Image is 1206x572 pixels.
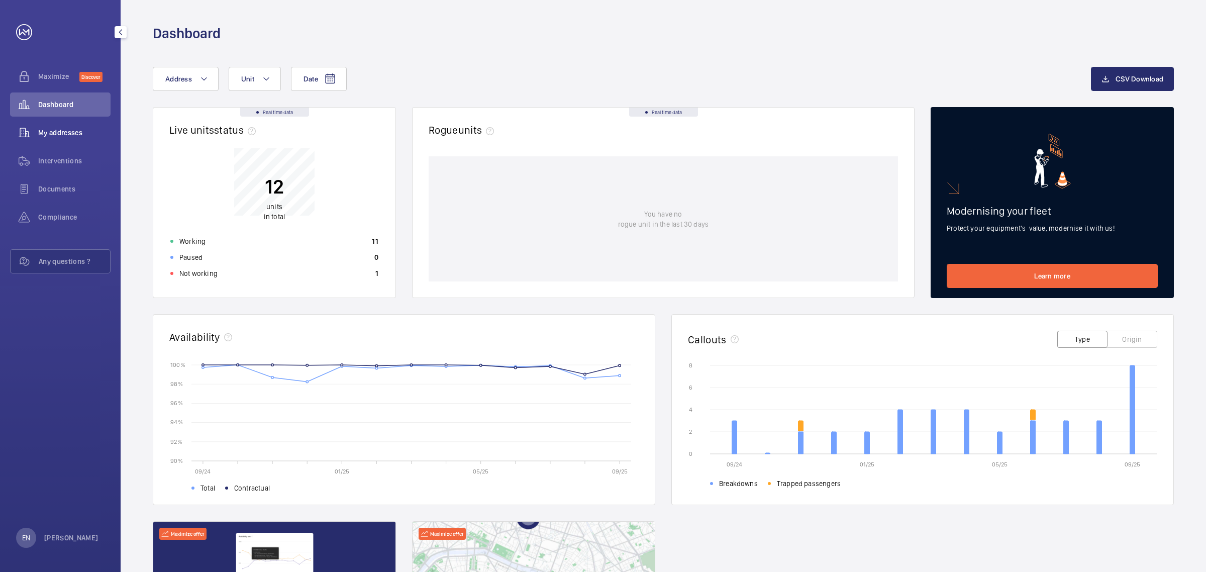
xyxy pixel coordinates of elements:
text: 09/24 [727,461,742,468]
span: Address [165,75,192,83]
button: Unit [229,67,281,91]
text: 90 % [170,457,183,464]
button: Origin [1107,331,1157,348]
span: Interventions [38,156,111,166]
div: Maximize offer [159,528,207,540]
text: 09/25 [612,468,628,475]
span: Date [304,75,318,83]
p: 0 [374,252,378,262]
span: Contractual [234,483,270,493]
span: Total [200,483,215,493]
h2: Modernising your fleet [947,205,1158,217]
p: 11 [372,236,378,246]
button: Type [1057,331,1108,348]
div: Real time data [240,108,309,117]
p: 1 [375,268,378,278]
h2: Live units [169,124,260,136]
text: 6 [689,384,692,391]
a: Learn more [947,264,1158,288]
div: Maximize offer [419,528,466,540]
text: 2 [689,428,692,435]
p: 12 [264,174,285,199]
text: 4 [689,406,692,413]
h1: Dashboard [153,24,221,43]
text: 92 % [170,438,182,445]
div: Real time data [629,108,698,117]
text: 05/25 [992,461,1008,468]
span: Documents [38,184,111,194]
text: 09/25 [1125,461,1140,468]
p: Protect your equipment's value, modernise it with us! [947,223,1158,233]
span: units [266,203,282,211]
text: 94 % [170,419,183,426]
text: 01/25 [860,461,874,468]
span: status [214,124,260,136]
h2: Availability [169,331,220,343]
span: Maximize [38,71,79,81]
span: units [458,124,498,136]
text: 01/25 [335,468,349,475]
span: Any questions ? [39,256,110,266]
p: Not working [179,268,218,278]
text: 96 % [170,400,183,407]
button: Address [153,67,219,91]
span: Dashboard [38,100,111,110]
span: CSV Download [1116,75,1163,83]
img: marketing-card.svg [1034,134,1071,188]
p: Working [179,236,206,246]
text: 8 [689,362,692,369]
text: 09/24 [195,468,211,475]
span: Trapped passengers [777,479,841,489]
span: Compliance [38,212,111,222]
text: 0 [689,450,692,457]
text: 05/25 [473,468,488,475]
p: Paused [179,252,203,262]
button: CSV Download [1091,67,1174,91]
span: Discover [79,72,103,82]
span: My addresses [38,128,111,138]
p: in total [264,202,285,222]
h2: Callouts [688,333,727,346]
button: Date [291,67,347,91]
p: [PERSON_NAME] [44,533,98,543]
p: EN [22,533,30,543]
span: Unit [241,75,254,83]
text: 98 % [170,380,183,388]
h2: Rogue [429,124,498,136]
p: You have no rogue unit in the last 30 days [618,209,709,229]
span: Breakdowns [719,479,758,489]
text: 100 % [170,361,185,368]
